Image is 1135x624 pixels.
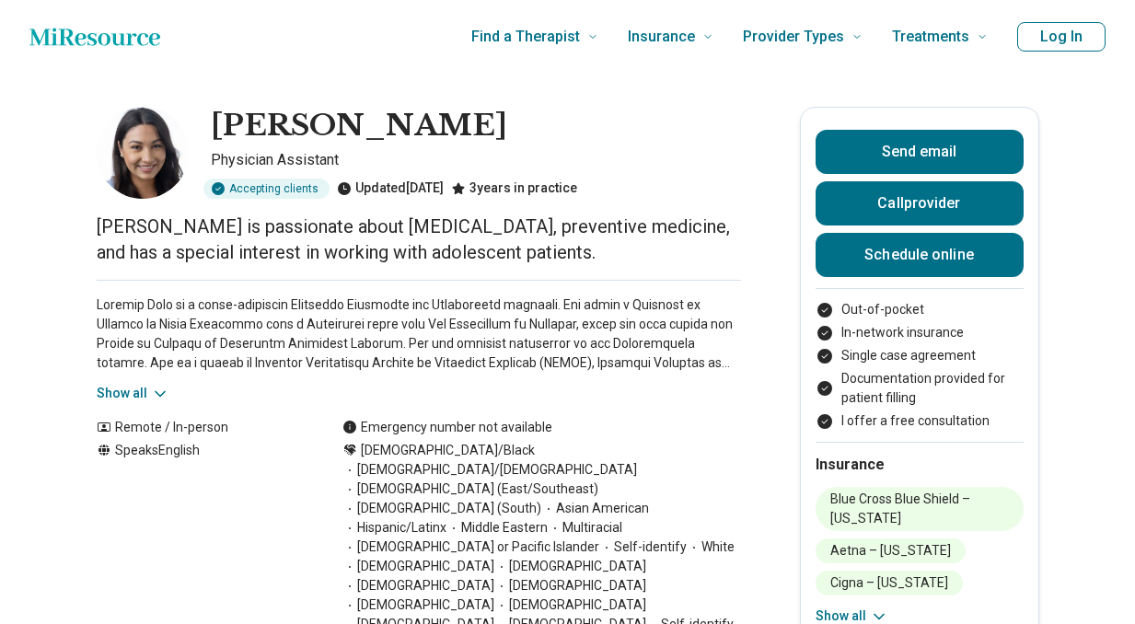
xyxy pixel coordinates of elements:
li: Documentation provided for patient filling [816,369,1024,408]
span: Middle Eastern [446,518,548,537]
span: [DEMOGRAPHIC_DATA]/[DEMOGRAPHIC_DATA] [342,460,637,480]
li: I offer a free consultation [816,411,1024,431]
span: Asian American [541,499,649,518]
p: [PERSON_NAME] is passionate about [MEDICAL_DATA], preventive medicine, and has a special interest... [97,214,741,265]
ul: Payment options [816,300,1024,431]
div: Updated [DATE] [337,179,444,199]
div: Remote / In-person [97,418,306,437]
span: [DEMOGRAPHIC_DATA] [342,595,494,615]
span: [DEMOGRAPHIC_DATA] [342,576,494,595]
span: [DEMOGRAPHIC_DATA] [494,557,646,576]
span: Provider Types [743,24,844,50]
span: [DEMOGRAPHIC_DATA] (East/Southeast) [342,480,598,499]
span: Insurance [628,24,695,50]
span: [DEMOGRAPHIC_DATA] [342,557,494,576]
p: Loremip Dolo si a conse-adipiscin Elitseddo Eiusmodte inc Utlaboreetd magnaali. Eni admin v Quisn... [97,295,741,373]
span: Multiracial [548,518,622,537]
li: Out-of-pocket [816,300,1024,319]
div: Accepting clients [203,179,330,199]
button: Send email [816,130,1024,174]
span: [DEMOGRAPHIC_DATA] or Pacific Islander [342,537,599,557]
span: White [687,537,735,557]
li: In-network insurance [816,323,1024,342]
li: Single case agreement [816,346,1024,365]
button: Log In [1017,22,1106,52]
span: [DEMOGRAPHIC_DATA] (South) [342,499,541,518]
div: Emergency number not available [342,418,552,437]
span: [DEMOGRAPHIC_DATA] [494,576,646,595]
li: Blue Cross Blue Shield – [US_STATE] [816,487,1024,531]
div: 3 years in practice [451,179,577,199]
h1: [PERSON_NAME] [211,107,507,145]
button: Callprovider [816,181,1024,225]
li: Cigna – [US_STATE] [816,571,963,595]
span: Hispanic/Latinx [342,518,446,537]
span: [DEMOGRAPHIC_DATA] [494,595,646,615]
li: Aetna – [US_STATE] [816,538,966,563]
button: Show all [97,384,169,403]
span: [DEMOGRAPHIC_DATA]/Black [361,441,535,460]
a: Schedule online [816,233,1024,277]
span: Find a Therapist [471,24,580,50]
a: Home page [29,18,160,55]
img: Whitney Kost, Physician Assistant [97,107,189,199]
span: Treatments [892,24,969,50]
p: Physician Assistant [211,149,741,171]
h2: Insurance [816,454,1024,476]
span: Self-identify [599,537,687,557]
